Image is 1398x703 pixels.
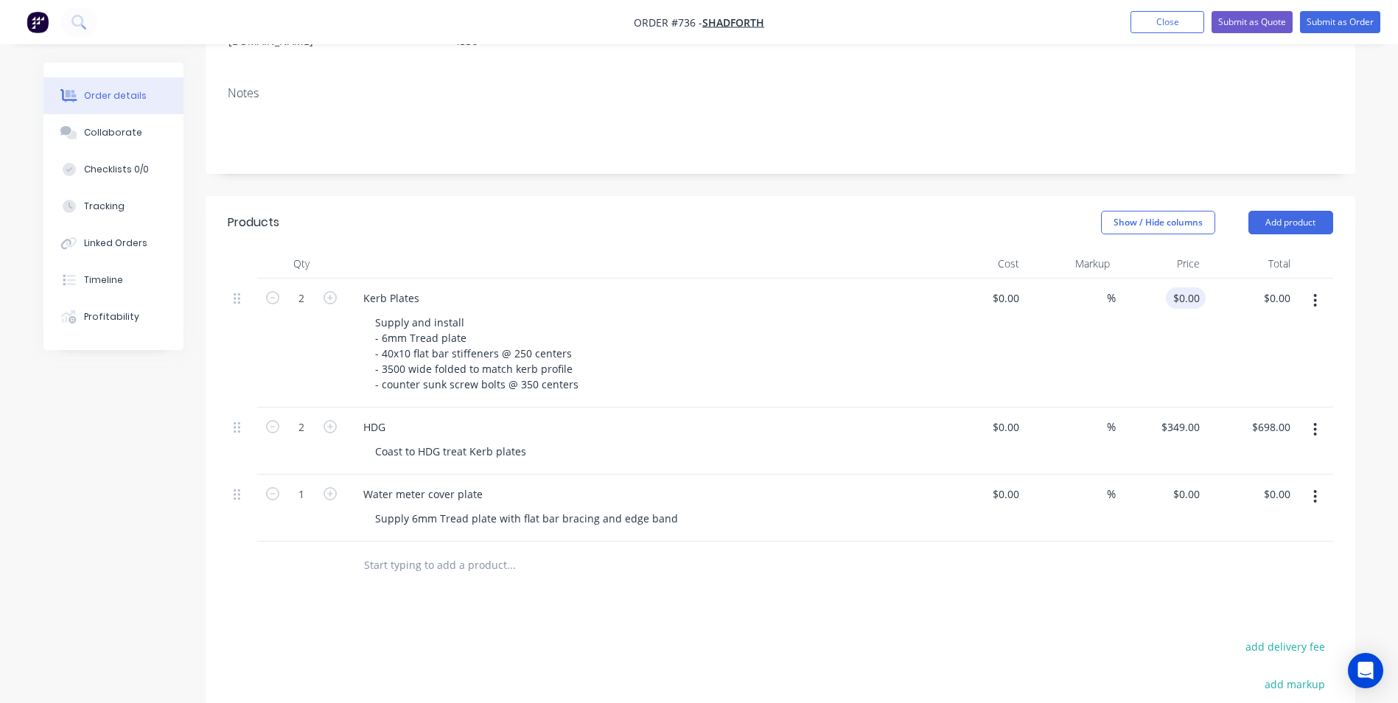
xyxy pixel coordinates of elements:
div: Open Intercom Messenger [1348,653,1383,688]
img: Factory [27,11,49,33]
div: Profitability [84,310,139,323]
button: Profitability [43,298,184,335]
div: Collaborate [84,126,142,139]
button: Submit as Order [1300,11,1380,33]
a: Shadforth [702,15,764,29]
span: Order #736 - [634,15,702,29]
span: % [1107,290,1116,307]
button: Linked Orders [43,225,184,262]
button: Add product [1248,211,1333,234]
div: Tracking [84,200,125,213]
div: Notes [228,86,1333,100]
div: Water meter cover plate [352,483,494,505]
div: Timeline [84,273,123,287]
div: Coast to HDG treat Kerb plates [363,441,538,462]
div: Price [1116,249,1206,279]
div: Checklists 0/0 [84,163,149,176]
div: Supply 6mm Tread plate with flat bar bracing and edge band [363,508,690,529]
div: Products [228,214,279,231]
div: Qty [257,249,346,279]
button: Show / Hide columns [1101,211,1215,234]
button: Checklists 0/0 [43,151,184,188]
button: add markup [1257,674,1333,694]
input: Start typing to add a product... [363,550,658,580]
div: Cost [935,249,1026,279]
button: Order details [43,77,184,114]
button: Submit as Quote [1212,11,1293,33]
div: Kerb Plates [352,287,431,309]
div: Markup [1025,249,1116,279]
button: Collaborate [43,114,184,151]
span: % [1107,486,1116,503]
button: Close [1130,11,1204,33]
button: Tracking [43,188,184,225]
div: Supply and install - 6mm Tread plate - 40x10 flat bar stiffeners @ 250 centers - 3500 wide folded... [363,312,590,395]
button: Timeline [43,262,184,298]
div: Total [1206,249,1296,279]
div: Linked Orders [84,237,147,250]
button: add delivery fee [1238,637,1333,657]
div: HDG [352,416,397,438]
span: % [1107,419,1116,436]
div: Order details [84,89,147,102]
